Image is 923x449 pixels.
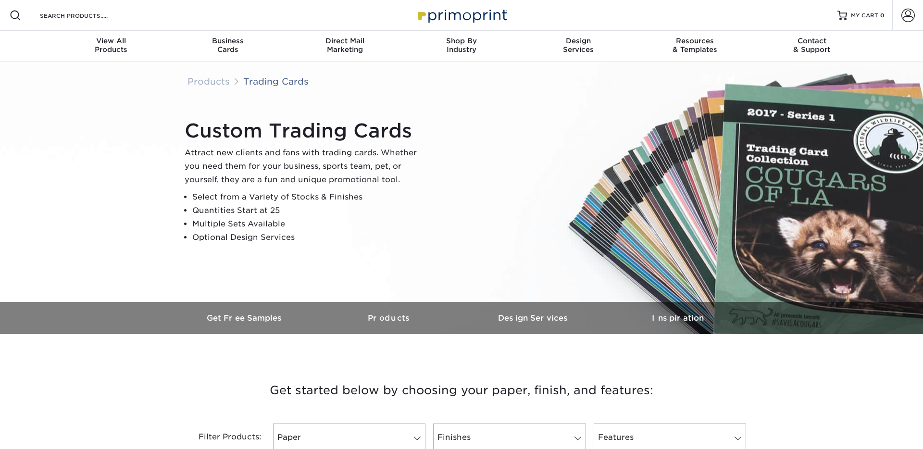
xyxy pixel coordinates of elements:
[170,31,287,62] a: BusinessCards
[192,190,425,204] li: Select from a Variety of Stocks & Finishes
[53,37,170,54] div: Products
[403,31,520,62] a: Shop ByIndustry
[636,31,753,62] a: Resources& Templates
[851,12,878,20] span: MY CART
[636,37,753,45] span: Resources
[170,37,287,54] div: Cards
[403,37,520,45] span: Shop By
[636,37,753,54] div: & Templates
[192,204,425,217] li: Quantities Start at 25
[606,302,750,334] a: Inspiration
[520,37,636,45] span: Design
[317,313,461,323] h3: Products
[461,302,606,334] a: Design Services
[753,31,870,62] a: Contact& Support
[185,119,425,142] h1: Custom Trading Cards
[880,12,885,19] span: 0
[606,313,750,323] h3: Inspiration
[520,37,636,54] div: Services
[287,37,403,54] div: Marketing
[287,37,403,45] span: Direct Mail
[243,76,309,87] a: Trading Cards
[753,37,870,54] div: & Support
[192,231,425,244] li: Optional Design Services
[173,313,317,323] h3: Get Free Samples
[187,76,230,87] a: Products
[520,31,636,62] a: DesignServices
[170,37,287,45] span: Business
[39,10,133,21] input: SEARCH PRODUCTS.....
[317,302,461,334] a: Products
[753,37,870,45] span: Contact
[53,37,170,45] span: View All
[461,313,606,323] h3: Design Services
[192,217,425,231] li: Multiple Sets Available
[53,31,170,62] a: View AllProducts
[403,37,520,54] div: Industry
[173,302,317,334] a: Get Free Samples
[185,146,425,187] p: Attract new clients and fans with trading cards. Whether you need them for your business, sports ...
[180,369,743,412] h3: Get started below by choosing your paper, finish, and features:
[413,5,510,25] img: Primoprint
[287,31,403,62] a: Direct MailMarketing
